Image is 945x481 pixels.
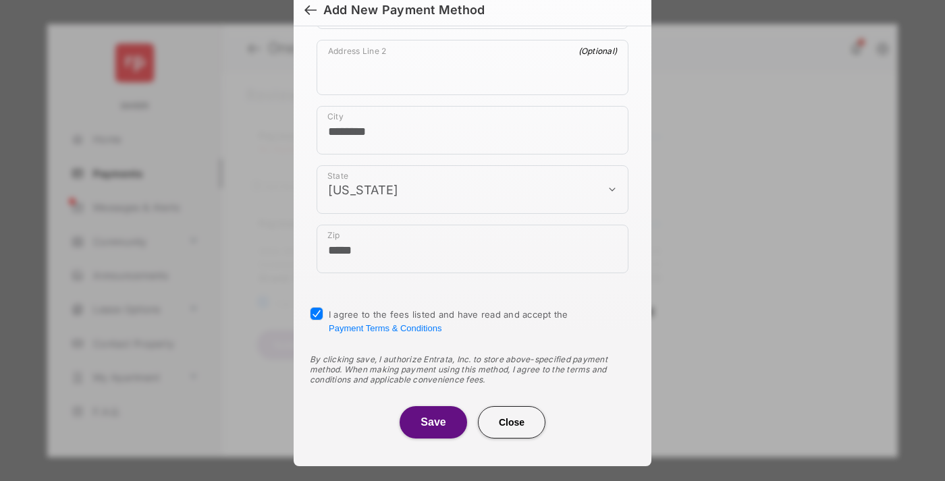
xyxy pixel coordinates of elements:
div: payment_method_screening[postal_addresses][locality] [317,106,628,154]
div: By clicking save, I authorize Entrata, Inc. to store above-specified payment method. When making ... [310,354,635,385]
button: I agree to the fees listed and have read and accept the [329,323,441,333]
div: payment_method_screening[postal_addresses][postalCode] [317,225,628,273]
div: Add New Payment Method [323,3,485,18]
button: Save [400,406,467,438]
div: payment_method_screening[postal_addresses][administrativeArea] [317,165,628,214]
span: I agree to the fees listed and have read and accept the [329,309,568,333]
button: Close [478,406,545,438]
div: payment_method_screening[postal_addresses][addressLine2] [317,40,628,95]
